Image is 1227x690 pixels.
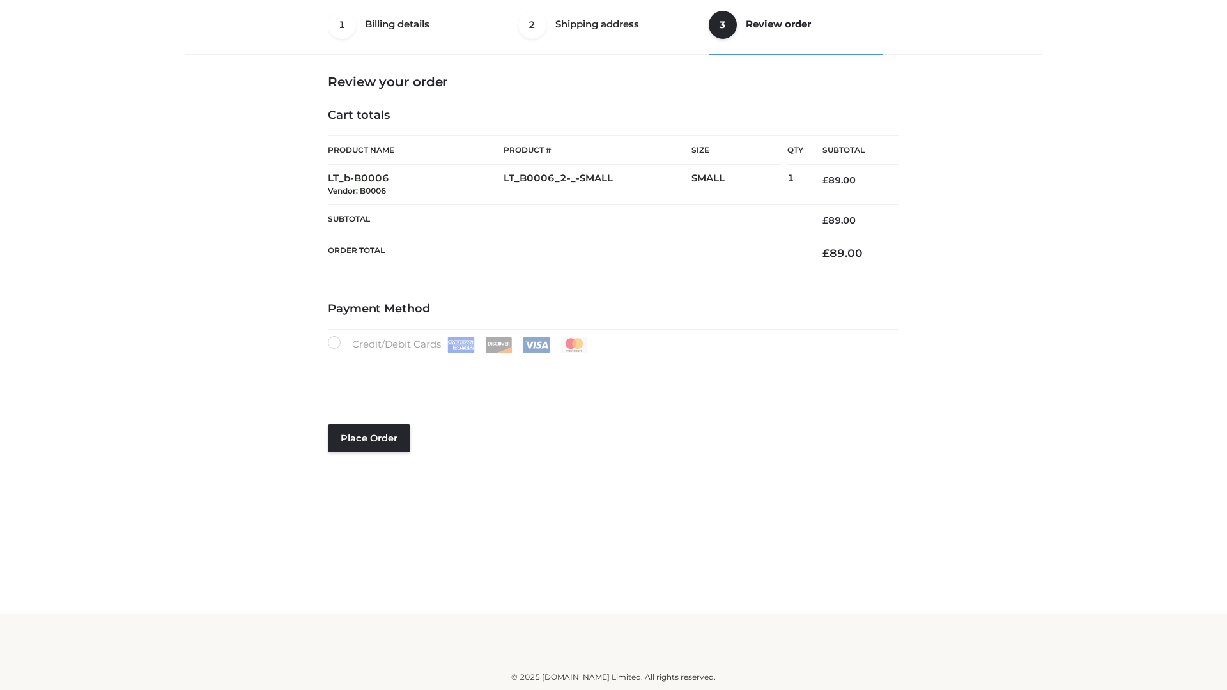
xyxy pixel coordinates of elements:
div: © 2025 [DOMAIN_NAME] Limited. All rights reserved. [190,671,1037,684]
td: LT_B0006_2-_-SMALL [504,165,691,205]
img: Mastercard [560,337,588,353]
button: Place order [328,424,410,452]
th: Size [691,136,781,165]
td: SMALL [691,165,787,205]
span: £ [822,174,828,186]
small: Vendor: B0006 [328,186,386,195]
h4: Payment Method [328,302,899,316]
th: Subtotal [328,204,803,236]
th: Product # [504,135,691,165]
th: Qty [787,135,803,165]
h4: Cart totals [328,109,899,123]
bdi: 89.00 [822,215,856,226]
th: Order Total [328,236,803,270]
label: Credit/Debit Cards [328,336,589,353]
td: LT_b-B0006 [328,165,504,205]
bdi: 89.00 [822,174,856,186]
img: Visa [523,337,550,353]
bdi: 89.00 [822,247,863,259]
img: Discover [485,337,513,353]
th: Product Name [328,135,504,165]
span: £ [822,247,830,259]
h3: Review your order [328,74,899,89]
iframe: Secure payment input frame [325,351,897,397]
span: £ [822,215,828,226]
td: 1 [787,165,803,205]
img: Amex [447,337,475,353]
th: Subtotal [803,136,899,165]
